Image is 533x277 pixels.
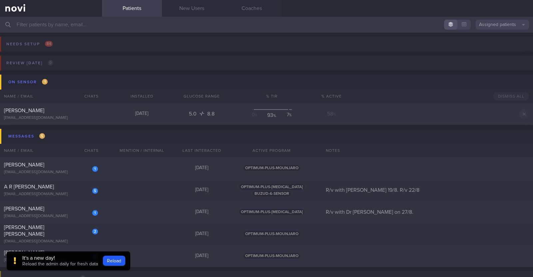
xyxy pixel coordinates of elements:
[75,90,102,103] div: Chats
[48,60,53,66] span: 0
[4,225,44,237] span: [PERSON_NAME] [PERSON_NAME]
[289,114,292,117] sub: %
[207,111,215,117] span: 8.8
[92,166,98,172] div: 1
[4,170,98,175] div: [EMAIL_ADDRESS][DOMAIN_NAME]
[322,209,533,215] div: R/v with Dr [PERSON_NAME] on 27/8.
[4,116,98,121] div: [EMAIL_ADDRESS][DOMAIN_NAME]
[4,192,98,197] div: [EMAIL_ADDRESS][DOMAIN_NAME]
[75,144,102,157] div: Chats
[312,90,352,103] div: % Active
[273,114,276,118] sub: %
[322,144,533,157] div: Notes
[22,262,98,266] span: Reload the admin daily for fresh data
[322,187,533,193] div: R/v with [PERSON_NAME] 19/8. R/v 22/8
[5,40,54,49] div: Needs setup
[172,253,232,259] div: [DATE]
[39,133,45,139] span: 5
[103,256,125,266] button: Reload
[4,108,44,113] span: [PERSON_NAME]
[252,112,264,119] div: 0
[172,165,232,171] div: [DATE]
[112,144,172,157] div: Mention / Internal
[45,41,53,47] span: 84
[4,250,44,255] span: [PERSON_NAME]
[5,59,55,68] div: Review [DATE]
[244,231,300,237] span: OPTIMUM-PLUS-MOUNJARO
[92,229,98,234] div: 2
[4,206,44,211] span: [PERSON_NAME]
[189,111,198,117] span: 5.0
[244,253,300,259] span: OPTIMUM-PLUS-MOUNJARO
[255,114,258,117] sub: %
[4,258,98,263] div: [EMAIL_ADDRESS][DOMAIN_NAME]
[333,113,336,117] sub: %
[42,79,48,85] span: 1
[253,191,291,196] span: BUZUD-6-SENSOR
[239,184,304,190] span: OPTIMUM-PLUS-[MEDICAL_DATA]
[4,184,54,189] span: A R [PERSON_NAME]
[493,92,529,101] button: Dismiss All
[4,162,44,167] span: [PERSON_NAME]
[266,112,278,119] div: 93
[172,209,232,215] div: [DATE]
[239,209,304,215] span: OPTIMUM-PLUS-[MEDICAL_DATA]
[232,144,312,157] div: Active Program
[172,187,232,193] div: [DATE]
[172,231,232,237] div: [DATE]
[22,255,98,261] div: It's a new day!
[476,20,529,30] button: Assigned patients
[232,90,312,103] div: % TIR
[112,90,172,103] div: Installed
[112,111,172,117] div: [DATE]
[4,239,98,244] div: [EMAIL_ADDRESS][DOMAIN_NAME]
[92,188,98,194] div: 5
[244,165,300,171] span: OPTIMUM-PLUS-MOUNJARO
[92,210,98,216] div: 1
[172,144,232,157] div: Last Interacted
[172,90,232,103] div: Glucose Range
[279,112,292,119] div: 7
[312,111,352,117] div: 58
[7,78,49,87] div: On sensor
[7,132,47,141] div: Messages
[4,214,98,219] div: [EMAIL_ADDRESS][DOMAIN_NAME]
